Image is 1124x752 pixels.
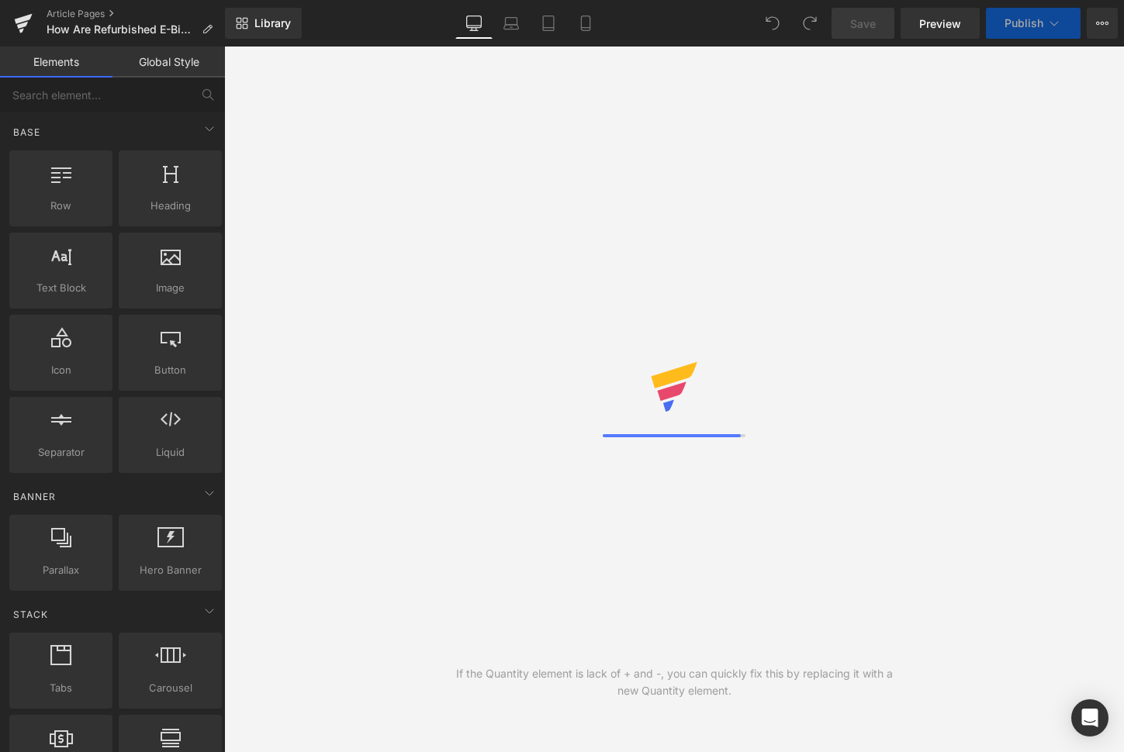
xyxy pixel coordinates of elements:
[1071,699,1108,736] div: Open Intercom Messenger
[901,8,980,39] a: Preview
[14,280,108,296] span: Text Block
[123,280,217,296] span: Image
[850,16,876,32] span: Save
[449,665,899,699] div: If the Quantity element is lack of + and -, you can quickly fix this by replacing it with a new Q...
[757,8,788,39] button: Undo
[919,16,961,32] span: Preview
[47,23,195,36] span: How Are Refurbished E-Bikes Inspected and Certified in the [GEOGRAPHIC_DATA]?
[455,8,493,39] a: Desktop
[12,607,50,622] span: Stack
[14,444,108,461] span: Separator
[12,489,57,504] span: Banner
[986,8,1081,39] button: Publish
[254,16,291,30] span: Library
[567,8,604,39] a: Mobile
[12,125,42,140] span: Base
[14,562,108,578] span: Parallax
[794,8,825,39] button: Redo
[123,198,217,214] span: Heading
[530,8,567,39] a: Tablet
[14,198,108,214] span: Row
[112,47,225,78] a: Global Style
[493,8,530,39] a: Laptop
[123,680,217,696] span: Carousel
[123,444,217,461] span: Liquid
[123,362,217,378] span: Button
[1087,8,1118,39] button: More
[47,8,225,20] a: Article Pages
[14,362,108,378] span: Icon
[1005,17,1043,29] span: Publish
[14,680,108,696] span: Tabs
[225,8,302,39] a: New Library
[123,562,217,578] span: Hero Banner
